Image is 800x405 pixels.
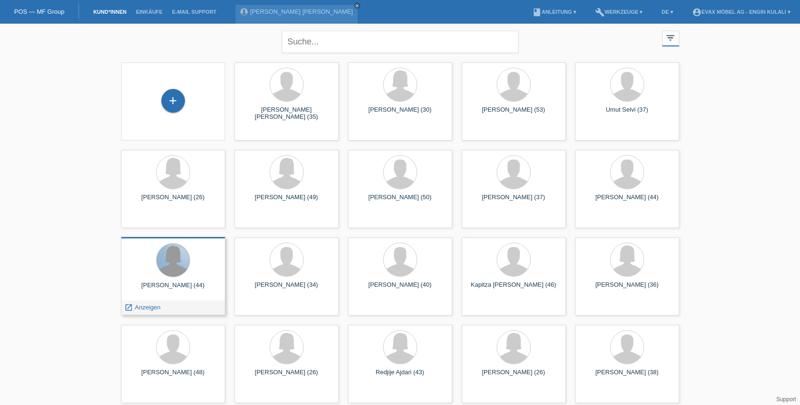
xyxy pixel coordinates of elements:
a: bookAnleitung ▾ [527,9,581,15]
div: [PERSON_NAME] (30) [356,106,445,121]
div: [PERSON_NAME] (36) [583,281,672,296]
i: close [355,3,360,8]
a: buildWerkzeuge ▾ [590,9,648,15]
div: [PERSON_NAME] (34) [242,281,331,296]
div: [PERSON_NAME] (49) [242,194,331,209]
div: [PERSON_NAME] (26) [469,369,558,384]
div: [PERSON_NAME] (37) [469,194,558,209]
div: [PERSON_NAME] (48) [129,369,218,384]
div: [PERSON_NAME] (40) [356,281,445,296]
i: book [532,8,542,17]
a: launch Anzeigen [125,304,161,311]
a: Kund*innen [88,9,131,15]
div: Umut Selvi (37) [583,106,672,121]
div: [PERSON_NAME] (26) [129,194,218,209]
i: build [595,8,605,17]
div: [PERSON_NAME] (26) [242,369,331,384]
a: Einkäufe [131,9,167,15]
span: Anzeigen [135,304,160,311]
i: launch [125,303,133,312]
div: [PERSON_NAME] (44) [129,282,218,297]
div: Kapitza [PERSON_NAME] (46) [469,281,558,296]
div: [PERSON_NAME] (44) [583,194,672,209]
a: close [354,2,360,9]
div: [PERSON_NAME] (53) [469,106,558,121]
a: Support [776,396,796,403]
div: [PERSON_NAME] [PERSON_NAME] (35) [242,106,331,121]
a: account_circleEVAX Möbel AG - Engin Kulali ▾ [687,9,795,15]
div: Redjije Ajdari (43) [356,369,445,384]
div: Kund*in hinzufügen [162,93,185,109]
div: [PERSON_NAME] (50) [356,194,445,209]
div: [PERSON_NAME] (38) [583,369,672,384]
i: account_circle [692,8,702,17]
i: filter_list [666,33,676,43]
a: DE ▾ [657,9,678,15]
a: POS — MF Group [14,8,64,15]
a: E-Mail Support [167,9,221,15]
input: Suche... [282,31,519,53]
a: [PERSON_NAME] [PERSON_NAME] [250,8,353,15]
